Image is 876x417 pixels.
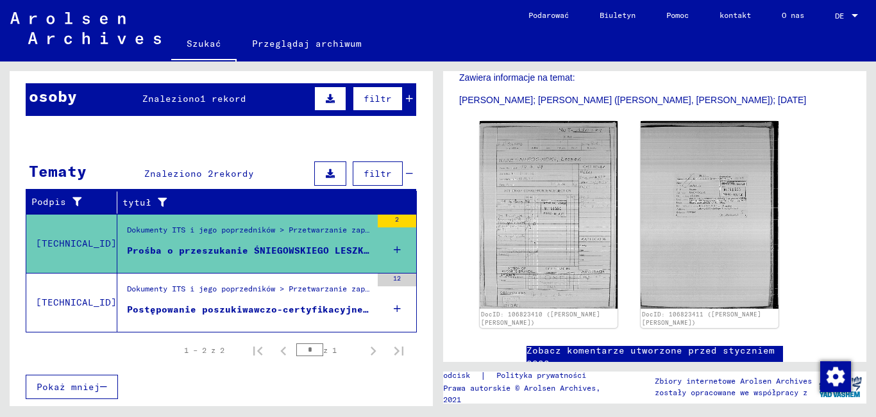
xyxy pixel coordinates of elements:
[364,93,392,104] font: filtr
[526,344,783,371] a: Zobacz komentarze utworzone przed styczniem 2022 r.
[395,215,399,224] font: 2
[353,86,403,111] button: filtr
[666,10,689,20] font: Pomoc
[655,388,807,397] font: zostały opracowane we współpracy z
[31,196,66,208] font: Podpis
[122,197,151,208] font: tytuł
[820,361,850,391] div: Zmiana zgody
[171,28,237,61] a: Szukać
[443,370,470,380] font: odcisk
[353,161,403,186] button: filtr
[526,345,775,370] font: Zobacz komentarze utworzone przed styczniem 2022 r.
[600,10,636,20] font: Biuletyn
[200,93,246,104] font: 1 rekord
[127,304,680,315] font: Postępowanie poszukiwawczo-certyfikacyjne nr 442.634 dla ŚNIEGOWSKIEGO, [PERSON_NAME] ur. [DATE]
[386,338,412,363] button: Ostatnia strona
[37,381,100,393] font: Pokaż mniej
[642,311,761,327] a: DocID: 106823411 ([PERSON_NAME] [PERSON_NAME])
[835,11,844,20] font: DE
[720,10,751,20] font: kontakt
[443,383,600,404] font: Prawa autorskie © Arolsen Archives, 2021
[29,86,77,106] font: osoby
[782,10,804,20] font: O nas
[142,93,200,104] font: Znaleziono
[443,369,480,382] a: odcisk
[459,95,806,105] font: [PERSON_NAME]; [PERSON_NAME] ([PERSON_NAME], [PERSON_NAME]); [DATE]
[816,371,864,403] img: yv_logo.png
[323,345,337,355] font: z 1
[364,168,392,179] font: filtr
[360,338,386,363] button: Następna strona
[127,225,787,234] font: Dokumenty ITS i jego poprzedników > Przetwarzanie zapytań > Akta spraw ITS od 1947 r. > Mikroakta...
[459,72,575,83] font: Zawiera informacje na temat:
[480,121,618,309] img: 001.jpg
[184,345,224,355] font: 1 – 2 z 2
[486,369,602,382] a: Polityka prywatności
[36,238,117,249] font: [TECHNICAL_ID]
[36,297,117,308] font: [TECHNICAL_ID]
[820,361,851,392] img: Zmiana zgody
[393,274,401,282] font: 12
[122,192,404,213] div: tytuł
[187,38,221,49] font: Szukać
[480,370,486,381] font: |
[496,370,586,380] font: Polityka prywatności
[481,311,600,327] a: DocID: 106823410 ([PERSON_NAME] [PERSON_NAME])
[10,12,161,44] img: Arolsen_neg.svg
[26,375,118,399] button: Pokaż mniej
[31,192,120,213] div: Podpis
[528,10,569,20] font: Podarować
[271,338,296,363] button: Poprzednia strona
[127,245,410,256] font: Prośba o przeszukanie ŚNIEGOWSKIEGO LESZKA [DATE]
[252,38,362,49] font: Przeglądaj archiwum
[655,376,812,386] font: Zbiory internetowe Arolsen Archives
[245,338,271,363] button: Pierwsza strona
[237,28,377,59] a: Przeglądaj archiwum
[641,121,779,309] img: 001.jpg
